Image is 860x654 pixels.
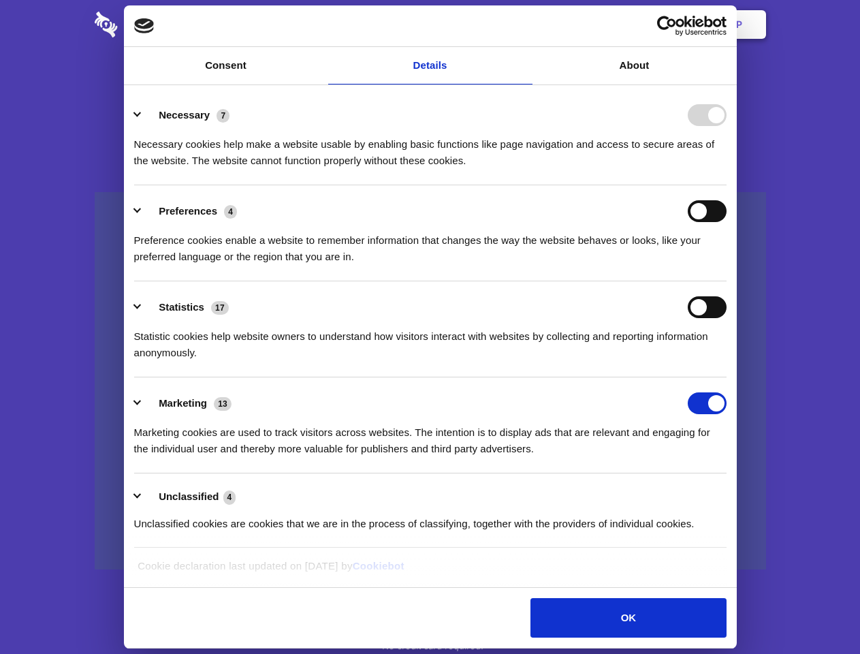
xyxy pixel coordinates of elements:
span: 4 [224,205,237,219]
label: Necessary [159,109,210,121]
a: Details [328,47,532,84]
div: Unclassified cookies are cookies that we are in the process of classifying, together with the pro... [134,505,727,532]
label: Marketing [159,397,207,409]
span: 7 [217,109,229,123]
div: Preference cookies enable a website to remember information that changes the way the website beha... [134,222,727,265]
label: Statistics [159,301,204,313]
h1: Eliminate Slack Data Loss. [95,61,766,110]
iframe: Drift Widget Chat Controller [792,586,844,638]
label: Preferences [159,205,217,217]
button: Marketing (13) [134,392,240,414]
img: logo-wordmark-white-trans-d4663122ce5f474addd5e946df7df03e33cb6a1c49d2221995e7729f52c070b2.svg [95,12,211,37]
h4: Auto-redaction of sensitive data, encrypted data sharing and self-destructing private chats. Shar... [95,124,766,169]
a: About [532,47,737,84]
button: Statistics (17) [134,296,238,318]
button: Necessary (7) [134,104,238,126]
div: Necessary cookies help make a website usable by enabling basic functions like page navigation and... [134,126,727,169]
div: Cookie declaration last updated on [DATE] by [127,558,733,585]
a: Wistia video thumbnail [95,192,766,570]
a: Cookiebot [353,560,404,572]
a: Usercentrics Cookiebot - opens in a new window [607,16,727,36]
span: 4 [223,490,236,504]
a: Consent [124,47,328,84]
button: Unclassified (4) [134,488,244,505]
span: 13 [214,397,232,411]
span: 17 [211,301,229,315]
div: Marketing cookies are used to track visitors across websites. The intention is to display ads tha... [134,414,727,457]
button: OK [530,598,726,638]
button: Preferences (4) [134,200,246,222]
a: Contact [552,3,615,46]
img: logo [134,18,155,33]
a: Login [618,3,677,46]
div: Statistic cookies help website owners to understand how visitors interact with websites by collec... [134,318,727,361]
a: Pricing [400,3,459,46]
